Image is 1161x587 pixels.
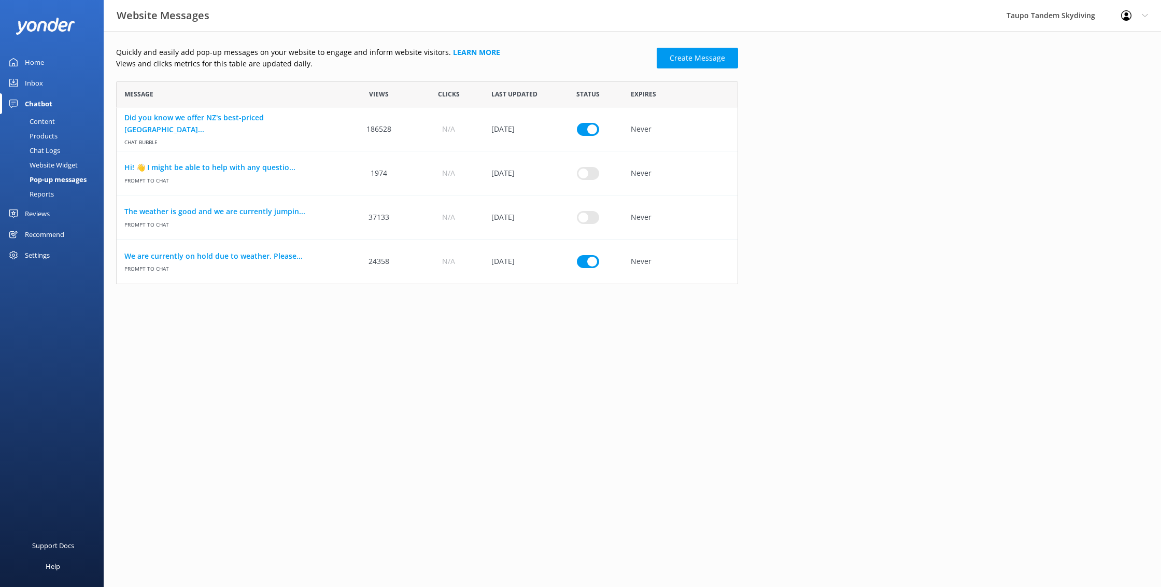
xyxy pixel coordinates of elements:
div: row [116,107,738,151]
a: Did you know we offer NZ's best-priced [GEOGRAPHIC_DATA]... [124,112,336,135]
span: Chat bubble [124,135,336,146]
a: We are currently on hold due to weather. Please... [124,250,336,262]
div: Chatbot [25,93,52,114]
p: Quickly and easily add pop-up messages on your website to engage and inform website visitors. [116,47,650,58]
a: Learn more [453,47,500,57]
span: Status [576,89,600,99]
div: Settings [25,245,50,265]
div: 37133 [344,195,414,240]
a: Chat Logs [6,143,104,158]
div: 10 Sep 2025 [484,240,553,284]
div: 30 Jan 2025 [484,107,553,151]
div: Never [623,240,738,284]
span: Expires [631,89,656,99]
span: Message [124,89,153,99]
span: N/A [442,167,455,179]
div: Website Widget [6,158,78,172]
div: Home [25,52,44,73]
div: grid [116,107,738,284]
div: Chat Logs [6,143,60,158]
div: row [116,151,738,195]
div: Inbox [25,73,43,93]
p: Views and clicks metrics for this table are updated daily. [116,58,650,69]
div: Products [6,129,58,143]
div: Reports [6,187,54,201]
div: 07 May 2025 [484,151,553,195]
div: Never [623,107,738,151]
span: N/A [442,212,455,223]
div: 186528 [344,107,414,151]
div: 1974 [344,151,414,195]
a: Content [6,114,104,129]
span: Prompt to Chat [124,217,336,228]
a: Create Message [657,48,738,68]
div: Support Docs [32,535,74,556]
div: Reviews [25,203,50,224]
span: Views [369,89,389,99]
a: The weather is good and we are currently jumpin... [124,206,336,217]
div: Recommend [25,224,64,245]
div: Pop-up messages [6,172,87,187]
span: Last updated [491,89,537,99]
a: Pop-up messages [6,172,104,187]
a: Reports [6,187,104,201]
div: Never [623,151,738,195]
div: 24358 [344,240,414,284]
h3: Website Messages [117,7,209,24]
div: Content [6,114,55,129]
span: N/A [442,123,455,135]
div: Help [46,556,60,577]
span: Prompt to Chat [124,173,336,184]
img: yonder-white-logo.png [16,18,75,35]
div: row [116,195,738,240]
div: row [116,240,738,284]
span: Clicks [438,89,460,99]
span: Prompt to Chat [124,262,336,273]
a: Hi! 👋 I might be able to help with any questio... [124,162,336,173]
div: 10 Sep 2025 [484,195,553,240]
a: Products [6,129,104,143]
div: Never [623,195,738,240]
a: Website Widget [6,158,104,172]
span: N/A [442,256,455,267]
